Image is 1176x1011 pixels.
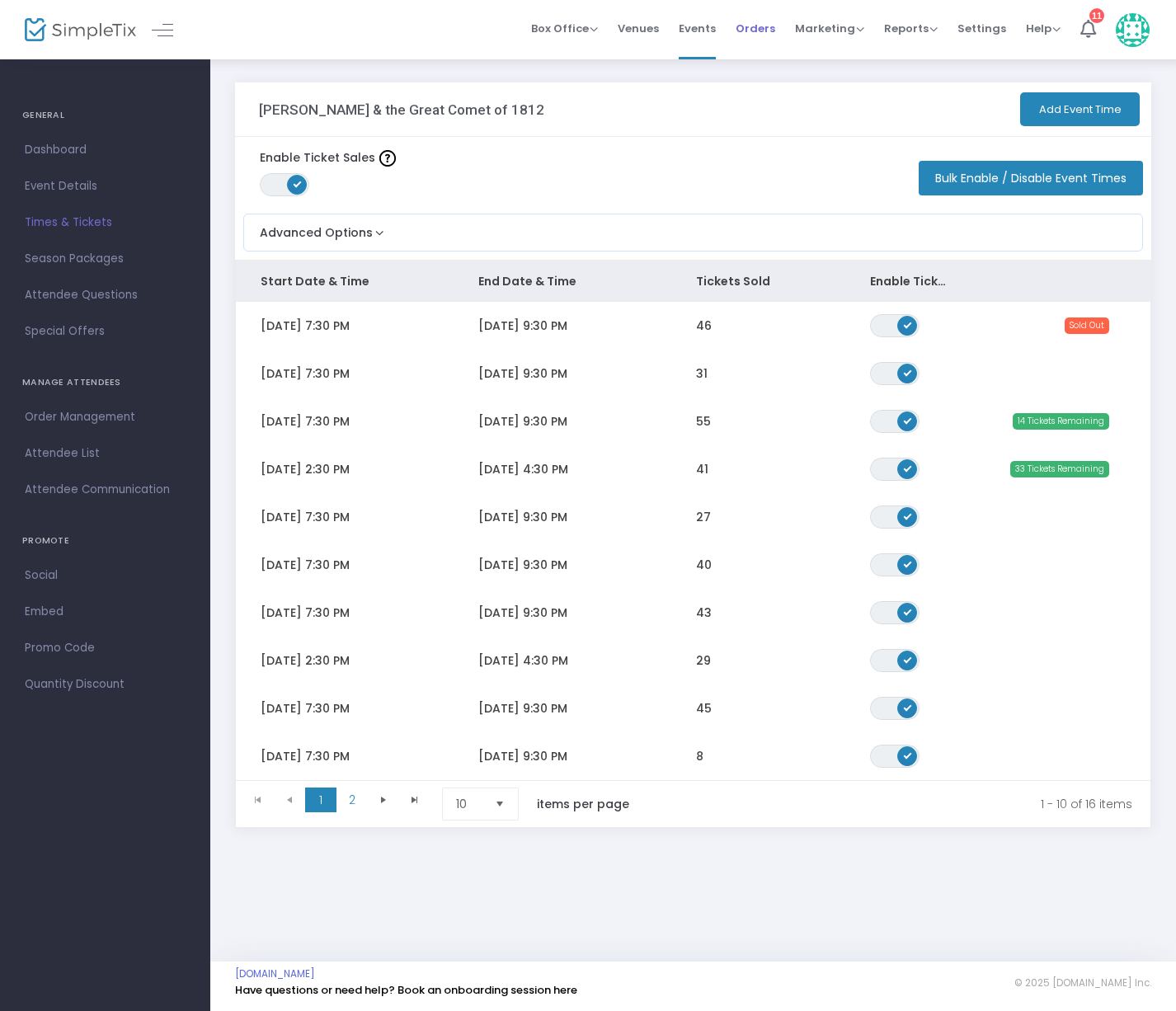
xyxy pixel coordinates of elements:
span: 55 [696,413,711,430]
button: Add Event Time [1020,92,1140,126]
span: 8 [696,748,703,764]
span: ON [904,655,912,663]
span: [DATE] 9:30 PM [478,604,567,621]
h4: MANAGE ATTENDEES [22,366,188,399]
span: ON [904,463,912,472]
span: Orders [736,7,775,49]
span: [DATE] 9:30 PM [478,748,567,764]
span: Settings [957,7,1006,49]
h3: [PERSON_NAME] & the Great Comet of 1812 [259,101,544,118]
span: [DATE] 9:30 PM [478,700,567,717]
span: Sold Out [1065,317,1109,334]
th: Enable Ticket Sales [845,261,976,302]
a: Have questions or need help? Book an onboarding session here [235,982,577,998]
span: Season Packages [25,248,186,270]
span: ON [904,368,912,376]
span: ON [904,320,912,328]
span: 43 [696,604,712,621]
span: Go to the next page [368,788,399,812]
th: Start Date & Time [236,261,454,302]
h4: PROMOTE [22,524,188,557]
span: 31 [696,365,708,382]
span: Go to the next page [377,793,390,806]
span: Promo Code [25,637,186,659]
span: Dashboard [25,139,186,161]
span: Marketing [795,21,864,36]
span: [DATE] 7:30 PM [261,700,350,717]
th: End Date & Time [454,261,671,302]
span: ON [904,607,912,615]
span: 29 [696,652,711,669]
span: Box Office [531,21,598,36]
span: Embed [25,601,186,623]
label: Enable Ticket Sales [260,149,396,167]
span: [DATE] 7:30 PM [261,509,350,525]
span: [DATE] 7:30 PM [261,604,350,621]
span: © 2025 [DOMAIN_NAME] Inc. [1014,976,1151,990]
span: Times & Tickets [25,212,186,233]
button: Bulk Enable / Disable Event Times [919,161,1143,195]
span: ON [904,511,912,520]
span: Quantity Discount [25,674,186,695]
span: [DATE] 9:30 PM [478,509,567,525]
span: Page 1 [305,788,336,812]
span: 46 [696,317,712,334]
span: 40 [696,557,712,573]
span: 41 [696,461,708,477]
span: Venues [618,7,659,49]
a: [DOMAIN_NAME] [235,967,315,980]
span: [DATE] 2:30 PM [261,652,350,669]
span: Go to the last page [408,793,421,806]
span: ON [904,416,912,424]
th: Tickets Sold [671,261,845,302]
span: [DATE] 4:30 PM [478,652,568,669]
span: Attendee List [25,443,186,464]
span: [DATE] 7:30 PM [261,413,350,430]
span: ON [904,750,912,759]
span: 14 Tickets Remaining [1013,413,1109,430]
span: [DATE] 7:30 PM [261,365,350,382]
span: [DATE] 9:30 PM [478,365,567,382]
span: 45 [696,700,712,717]
span: [DATE] 7:30 PM [261,748,350,764]
span: Attendee Communication [25,479,186,501]
span: Attendee Questions [25,284,186,306]
span: [DATE] 7:30 PM [261,317,350,334]
span: [DATE] 9:30 PM [478,317,567,334]
span: 33 Tickets Remaining [1010,461,1109,477]
button: Select [488,788,511,820]
span: Page 2 [336,788,368,812]
span: 27 [696,509,711,525]
span: 10 [456,796,482,812]
img: question-mark [379,150,396,167]
span: Events [679,7,716,49]
span: Go to the last page [399,788,430,812]
span: Order Management [25,407,186,428]
span: Reports [884,21,938,36]
span: [DATE] 4:30 PM [478,461,568,477]
span: ON [904,559,912,567]
span: ON [294,180,302,188]
kendo-pager-info: 1 - 10 of 16 items [664,788,1132,821]
span: Social [25,565,186,586]
span: [DATE] 9:30 PM [478,557,567,573]
span: [DATE] 2:30 PM [261,461,350,477]
div: Data table [236,261,1150,780]
label: items per page [537,796,629,812]
button: Advanced Options [244,214,388,242]
div: 11 [1089,8,1104,23]
span: Event Details [25,176,186,197]
span: Special Offers [25,321,186,342]
span: [DATE] 9:30 PM [478,413,567,430]
span: ON [904,703,912,711]
span: [DATE] 7:30 PM [261,557,350,573]
span: Help [1026,21,1061,36]
h4: GENERAL [22,99,188,132]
